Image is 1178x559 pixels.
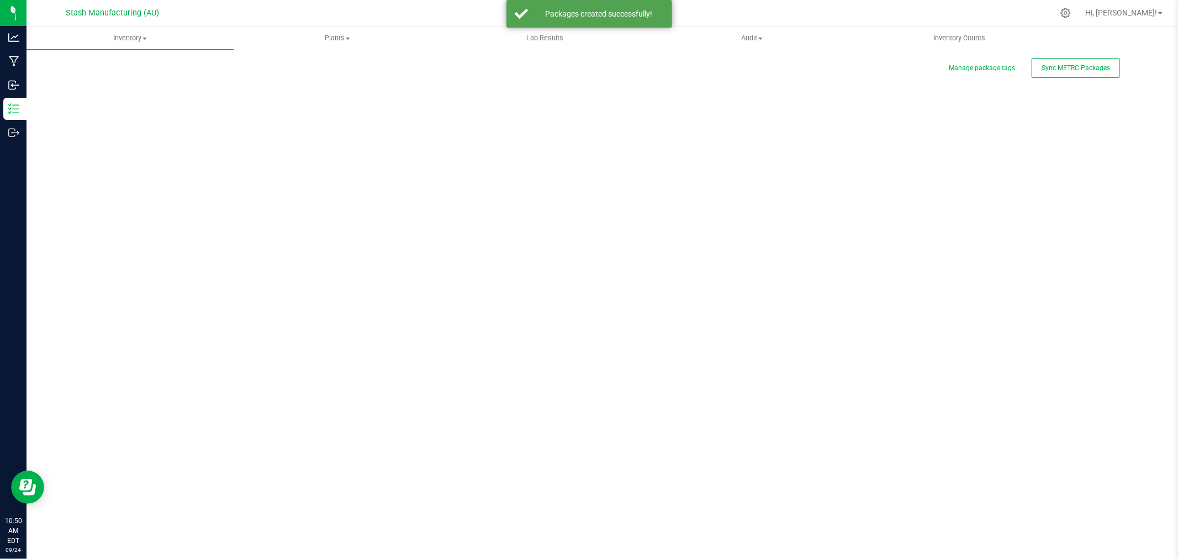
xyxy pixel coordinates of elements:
[5,516,22,546] p: 10:50 AM EDT
[66,8,160,18] span: Stash Manufacturing (AU)
[855,27,1063,50] a: Inventory Counts
[534,8,664,19] div: Packages created successfully!
[27,33,234,43] span: Inventory
[1059,8,1073,18] div: Manage settings
[8,80,19,91] inline-svg: Inbound
[234,27,441,50] a: Plants
[949,64,1015,73] button: Manage package tags
[234,33,440,43] span: Plants
[5,546,22,554] p: 09/24
[511,33,578,43] span: Lab Results
[1032,58,1120,78] button: Sync METRC Packages
[11,471,44,504] iframe: Resource center
[648,27,855,50] a: Audit
[8,56,19,67] inline-svg: Manufacturing
[8,32,19,43] inline-svg: Analytics
[27,27,234,50] a: Inventory
[918,33,1000,43] span: Inventory Counts
[8,103,19,114] inline-svg: Inventory
[649,33,855,43] span: Audit
[1042,64,1110,72] span: Sync METRC Packages
[8,127,19,138] inline-svg: Outbound
[441,27,648,50] a: Lab Results
[1085,8,1157,17] span: Hi, [PERSON_NAME]!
